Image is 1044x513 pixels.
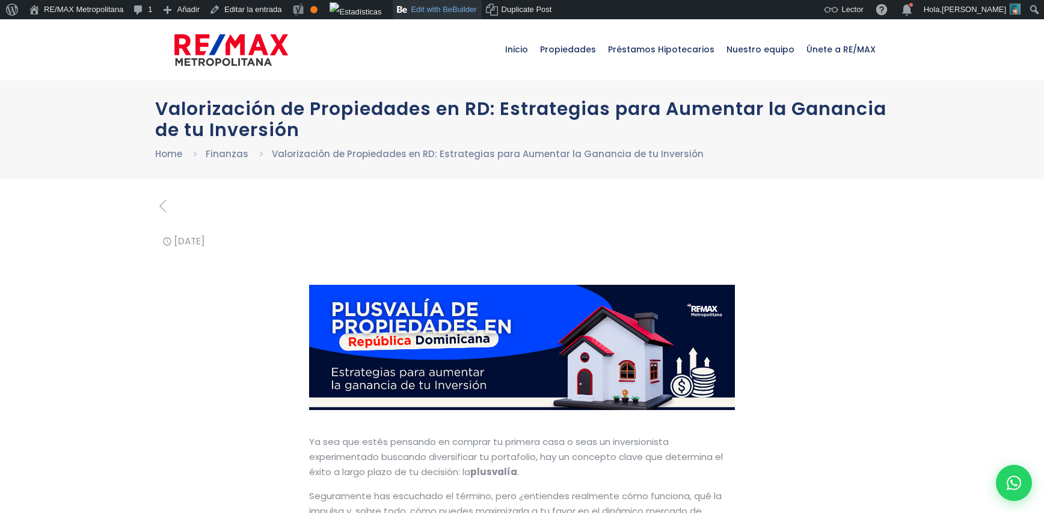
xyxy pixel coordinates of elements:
time: [DATE] [174,235,205,247]
img: Gráfico de plusvalía inmobiliaria mostrando el aumento de valor de una propiedad en República Dom... [309,285,735,410]
a: previous post [155,197,170,216]
span: Nuestro equipo [720,31,800,67]
span: [PERSON_NAME] [942,5,1006,14]
span: Ya sea que estés pensando en comprar tu primera casa o seas un inversionista experimentado buscan... [309,435,723,478]
a: Home [155,148,182,160]
a: Únete a RE/MAX [800,19,882,79]
span: Únete a RE/MAX [800,31,882,67]
div: Aceptable [310,6,318,13]
a: Nuestro equipo [720,19,800,79]
span: Inicio [499,31,534,67]
i: previous post [155,196,170,217]
a: Préstamos Hipotecarios [602,19,720,79]
img: Visitas de 48 horas. Haz clic para ver más estadísticas del sitio. [330,2,381,22]
span: Propiedades [534,31,602,67]
span: Préstamos Hipotecarios [602,31,720,67]
b: plusvalía [470,465,517,478]
li: Valorización de Propiedades en RD: Estrategias para Aumentar la Ganancia de tu Inversión [272,146,704,161]
a: Inicio [499,19,534,79]
img: remax-metropolitana-logo [174,32,288,68]
a: Propiedades [534,19,602,79]
span: . [517,465,519,478]
h1: Valorización de Propiedades en RD: Estrategias para Aumentar la Ganancia de tu Inversión [155,98,889,140]
a: Finanzas [206,148,248,160]
a: RE/MAX Metropolitana [174,19,288,79]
